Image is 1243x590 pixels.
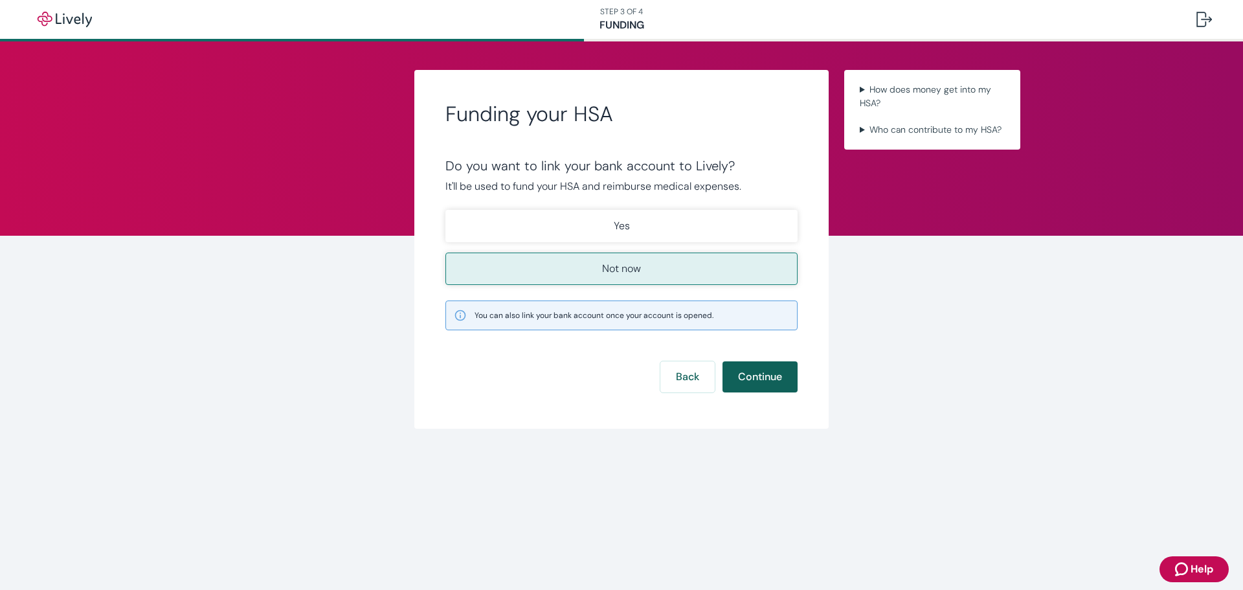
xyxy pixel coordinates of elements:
[445,253,798,285] button: Not now
[445,158,798,174] div: Do you want to link your bank account to Lively?
[855,120,1010,139] summary: Who can contribute to my HSA?
[1191,562,1213,577] span: Help
[1159,556,1229,582] button: Zendesk support iconHelp
[614,218,630,234] p: Yes
[602,261,641,277] p: Not now
[1175,562,1191,577] svg: Zendesk support icon
[475,310,713,321] span: You can also link your bank account once your account is opened.
[445,179,798,194] p: It'll be used to fund your HSA and reimburse medical expenses.
[1186,4,1222,35] button: Log out
[722,361,798,392] button: Continue
[445,210,798,242] button: Yes
[28,12,101,27] img: Lively
[855,80,1010,113] summary: How does money get into my HSA?
[660,361,715,392] button: Back
[445,101,798,127] h2: Funding your HSA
